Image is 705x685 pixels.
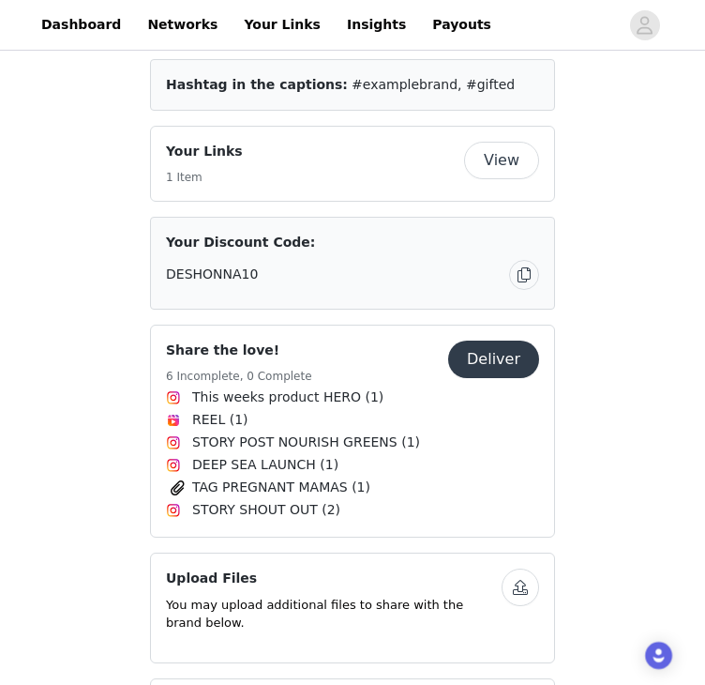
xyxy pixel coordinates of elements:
a: Payouts [421,4,502,46]
img: Instagram Icon [166,390,181,405]
h4: Share the love! [166,341,312,360]
a: Your Links [232,4,332,46]
span: Hashtag in the captions: [166,77,348,92]
h4: Upload Files [166,569,502,588]
span: STORY POST NOURISH GREENS (1) [192,433,420,452]
span: #examplebrand, #gifted [352,77,515,92]
h5: 1 Item [166,169,243,186]
img: Instagram Icon [166,458,181,473]
img: Instagram Reels Icon [166,413,181,428]
span: DEEP SEA LAUNCH (1) [192,455,338,475]
div: Open Intercom Messenger [645,642,672,669]
p: You may upload additional files to share with the brand below. [166,596,502,632]
button: Deliver [448,341,539,378]
span: REEL (1) [192,410,248,430]
span: STORY SHOUT OUT (2) [192,500,340,520]
span: DESHONNA10 [166,265,258,284]
h5: 6 Incomplete, 0 Complete [166,368,312,385]
span: Your Discount Code: [166,233,315,252]
img: Instagram Icon [166,435,181,450]
span: TAG PREGNANT MAMAS (1) [192,478,370,497]
a: Networks [136,4,229,46]
a: Dashboard [30,4,132,46]
a: Insights [336,4,417,46]
div: Share the love! [150,325,555,538]
div: avatar [636,10,653,40]
h4: Your Links [166,142,243,161]
button: View [464,142,539,179]
span: This weeks product HERO (1) [192,388,383,407]
img: Instagram Icon [166,503,181,518]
